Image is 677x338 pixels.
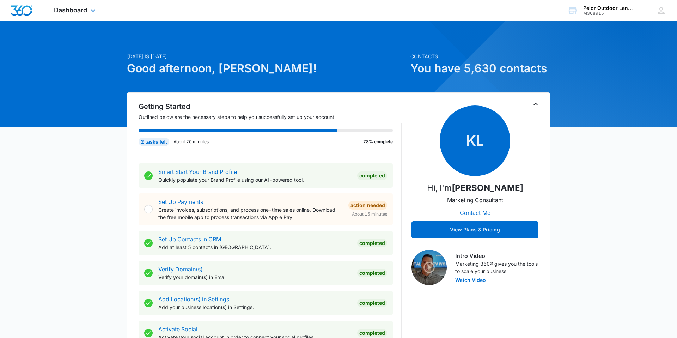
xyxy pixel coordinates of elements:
div: Completed [357,239,387,247]
button: Watch Video [455,278,486,283]
button: Toggle Collapse [531,100,540,108]
div: Action Needed [348,201,387,210]
img: Intro Video [411,250,447,285]
div: Completed [357,269,387,277]
a: Smart Start Your Brand Profile [158,168,237,175]
h3: Intro Video [455,252,538,260]
a: Set Up Contacts in CRM [158,236,221,243]
a: Set Up Payments [158,198,203,205]
p: Add your business location(s) in Settings. [158,303,352,311]
p: Contacts [410,53,550,60]
div: account name [583,5,635,11]
p: Create invoices, subscriptions, and process one-time sales online. Download the free mobile app t... [158,206,343,221]
div: account id [583,11,635,16]
span: KL [440,105,510,176]
div: Completed [357,329,387,337]
p: 78% complete [363,139,393,145]
strong: [PERSON_NAME] [452,183,523,193]
p: Outlined below are the necessary steps to help you successfully set up your account. [139,113,402,121]
div: 2 tasks left [139,138,169,146]
span: Dashboard [54,6,87,14]
p: Quickly populate your Brand Profile using our AI-powered tool. [158,176,352,183]
p: About 20 minutes [173,139,209,145]
a: Activate Social [158,326,197,333]
p: Marketing Consultant [447,196,503,204]
h2: Getting Started [139,101,402,112]
span: About 15 minutes [352,211,387,217]
p: Verify your domain(s) in Email. [158,273,352,281]
h1: You have 5,630 contacts [410,60,550,77]
button: Contact Me [453,204,498,221]
h1: Good afternoon, [PERSON_NAME]! [127,60,406,77]
button: View Plans & Pricing [411,221,538,238]
div: Completed [357,171,387,180]
div: Completed [357,299,387,307]
p: Marketing 360® gives you the tools to scale your business. [455,260,538,275]
a: Add Location(s) in Settings [158,296,229,303]
p: Hi, I'm [427,182,523,194]
p: Add at least 5 contacts in [GEOGRAPHIC_DATA]. [158,243,352,251]
p: [DATE] is [DATE] [127,53,406,60]
a: Verify Domain(s) [158,266,203,273]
